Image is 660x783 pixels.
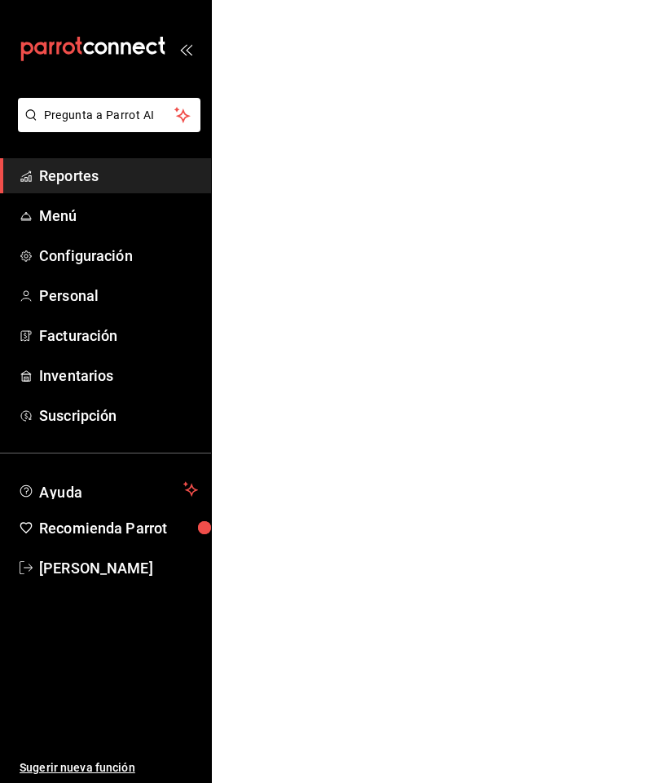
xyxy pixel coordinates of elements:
[11,118,200,135] a: Pregunta a Parrot AI
[18,98,200,132] button: Pregunta a Parrot AI
[39,557,198,579] span: [PERSON_NAME]
[44,107,175,124] span: Pregunta a Parrot AI
[39,405,198,427] span: Suscripción
[39,205,198,227] span: Menú
[39,285,198,307] span: Personal
[39,325,198,347] span: Facturación
[179,42,192,55] button: open_drawer_menu
[39,245,198,267] span: Configuración
[39,517,198,539] span: Recomienda Parrot
[20,759,198,776] span: Sugerir nueva función
[39,480,177,499] span: Ayuda
[39,365,198,387] span: Inventarios
[39,165,198,187] span: Reportes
